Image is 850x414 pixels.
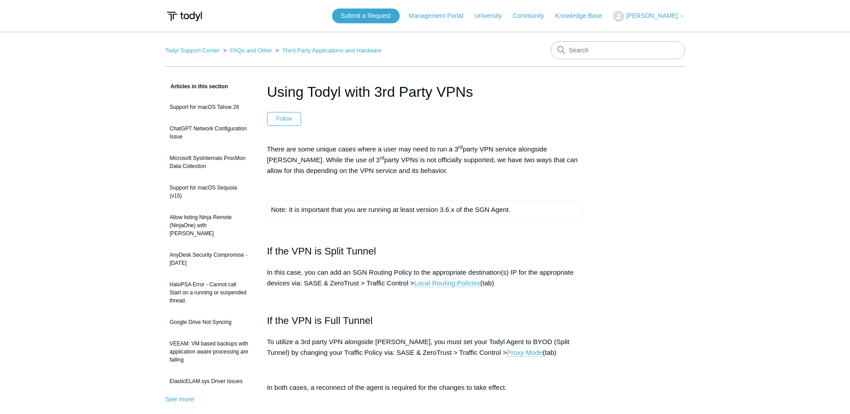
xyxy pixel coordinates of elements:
[267,81,583,103] h1: Using Todyl with 3rd Party VPNs
[165,179,254,204] a: Support for macOS Sequoia (v15)
[221,47,274,54] li: FAQs and Other
[613,11,685,22] button: [PERSON_NAME]
[267,112,302,125] button: Follow Article
[165,395,194,403] a: See more
[165,150,254,175] a: Microsoft SysInternals ProcMon Data Collection
[458,144,463,150] sup: rd
[274,47,382,54] li: Third Party Applications and Hardware
[414,279,480,287] a: Local Routing Policies
[282,47,382,54] a: Third Party Applications and Hardware
[267,267,583,289] p: In this case, you can add an SGN Routing Policy to the appropriate destination(s) IP for the appr...
[165,47,222,54] li: Todyl Support Center
[409,11,472,21] a: Management Portal
[267,382,583,393] p: In both cases, a reconnect of the agent is required for the changes to take effect.
[332,9,400,23] a: Submit a Request
[267,336,583,358] p: To utilize a 3rd party VPN alongside [PERSON_NAME], you must set your Todyl Agent to BYOD (Split ...
[267,243,583,259] h2: If the VPN is Split Tunnel
[267,144,583,176] p: There are some unique cases where a user may need to run a 3 party VPN service alongside [PERSON_...
[626,12,677,19] span: [PERSON_NAME]
[474,11,510,21] a: University
[165,276,254,309] a: HaloPSA Error - Cannot call Start on a running or suspended thread.
[165,209,254,242] a: Allow listing Ninja Remote (NinjaOne) with [PERSON_NAME]
[165,99,254,116] a: Support for macOS Tahoe 26
[513,11,553,21] a: Community
[267,313,583,328] h2: If the VPN is Full Tunnel
[507,349,543,357] a: Proxy Mode
[165,47,220,54] a: Todyl Support Center
[380,155,384,160] sup: rd
[165,373,254,390] a: ElasticELAM.sys Driver Issues
[555,11,611,21] a: Knowledge Base
[230,47,272,54] a: FAQs and Other
[165,246,254,272] a: AnyDesk Security Compromise - [DATE]
[165,83,228,90] span: Articles in this section
[551,41,685,59] input: Search
[267,200,583,219] td: Note: It is important that you are running at least version 3.6.x of the SGN Agent.
[165,8,203,25] img: Todyl Support Center Help Center home page
[165,335,254,368] a: VEEAM: VM based backups with application aware processing are failing
[165,120,254,145] a: ChatGPT Network Configuration Issue
[165,314,254,331] a: Google Drive Not Syncing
